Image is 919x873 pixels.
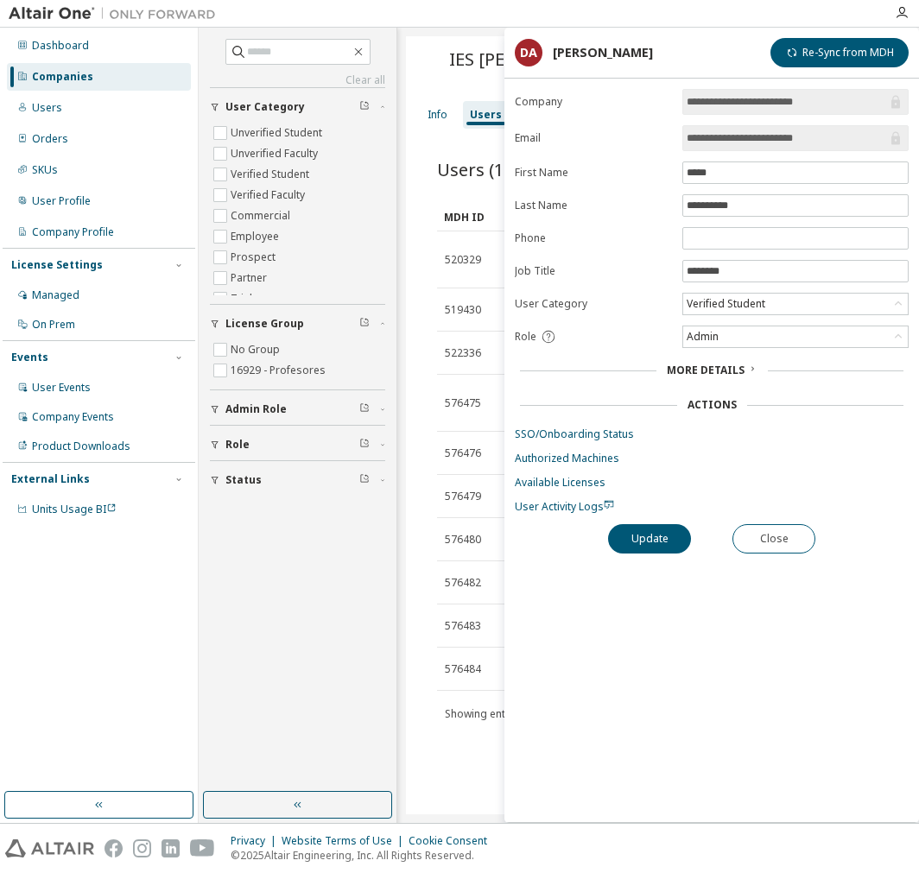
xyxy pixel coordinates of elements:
[444,203,517,231] div: MDH ID
[32,101,62,115] div: Users
[445,706,605,721] span: Showing entries 1 through 10 of 11
[470,108,502,122] div: Users
[210,461,385,499] button: Status
[210,73,385,87] a: Clear all
[437,157,520,181] span: Users (11)
[445,533,481,547] span: 576480
[231,123,326,143] label: Unverified Student
[231,288,256,309] label: Trial
[515,297,672,311] label: User Category
[162,839,180,857] img: linkedin.svg
[515,264,672,278] label: Job Title
[32,39,89,53] div: Dashboard
[231,164,313,185] label: Verified Student
[133,839,151,857] img: instagram.svg
[11,258,103,272] div: License Settings
[445,619,481,633] span: 576483
[608,524,691,554] button: Update
[210,426,385,464] button: Role
[9,5,225,22] img: Altair One
[225,438,250,452] span: Role
[515,199,672,212] label: Last Name
[684,327,721,346] div: Admin
[231,206,294,226] label: Commercial
[688,398,737,412] div: Actions
[225,100,305,114] span: User Category
[231,339,283,360] label: No Group
[282,834,409,848] div: Website Terms of Use
[32,132,68,146] div: Orders
[359,402,370,416] span: Clear filter
[11,351,48,364] div: Events
[32,410,114,424] div: Company Events
[445,576,481,590] span: 576482
[210,390,385,428] button: Admin Role
[553,46,653,60] div: [PERSON_NAME]
[515,95,672,109] label: Company
[732,524,815,554] button: Close
[210,305,385,343] button: License Group
[770,38,909,67] button: Re-Sync from MDH
[359,100,370,114] span: Clear filter
[231,360,329,381] label: 16929 - Profesores
[515,452,909,465] a: Authorized Machines
[359,473,370,487] span: Clear filter
[32,163,58,177] div: SKUs
[231,848,498,863] p: © 2025 Altair Engineering, Inc. All Rights Reserved.
[231,834,282,848] div: Privacy
[667,363,745,377] span: More Details
[445,396,481,410] span: 576475
[515,166,672,180] label: First Name
[445,662,481,676] span: 576484
[32,225,114,239] div: Company Profile
[445,303,481,317] span: 519430
[683,294,908,314] div: Verified Student
[32,70,93,84] div: Companies
[231,226,282,247] label: Employee
[515,476,909,490] a: Available Licenses
[428,108,447,122] div: Info
[684,294,768,313] div: Verified Student
[210,88,385,126] button: User Category
[515,499,614,514] span: User Activity Logs
[416,47,658,95] span: IES [PERSON_NAME] - 148267
[409,834,498,848] div: Cookie Consent
[445,490,481,503] span: 576479
[32,288,79,302] div: Managed
[105,839,123,857] img: facebook.svg
[683,326,908,347] div: Admin
[5,839,94,857] img: altair_logo.svg
[190,839,215,857] img: youtube.svg
[231,268,270,288] label: Partner
[32,381,91,395] div: User Events
[32,440,130,453] div: Product Downloads
[231,185,308,206] label: Verified Faculty
[32,318,75,332] div: On Prem
[225,473,262,487] span: Status
[231,143,321,164] label: Unverified Faculty
[32,194,91,208] div: User Profile
[225,402,287,416] span: Admin Role
[515,39,542,66] div: DA
[515,131,672,145] label: Email
[445,446,481,460] span: 576476
[359,317,370,331] span: Clear filter
[32,502,117,516] span: Units Usage BI
[359,438,370,452] span: Clear filter
[515,330,536,344] span: Role
[11,472,90,486] div: External Links
[231,247,279,268] label: Prospect
[515,427,909,441] a: SSO/Onboarding Status
[225,317,304,331] span: License Group
[445,253,481,267] span: 520329
[515,231,672,245] label: Phone
[445,346,481,360] span: 522336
